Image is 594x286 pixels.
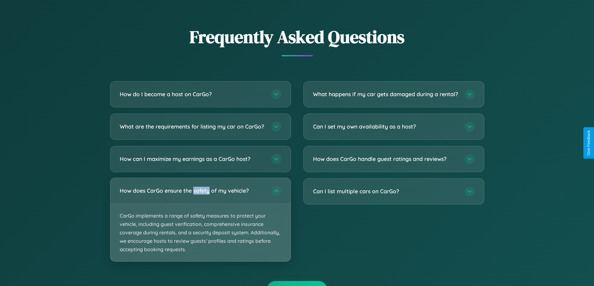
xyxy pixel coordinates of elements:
h3: Can I set my own availability as a host? [313,123,458,130]
h3: How does CarGo ensure the safety of my vehicle? [120,187,265,195]
h3: How can I maximize my earnings as a CarGo host? [120,155,265,163]
p: CarGo implements a range of safety measures to protect your vehicle, including guest verification... [110,204,291,262]
h3: Can I list multiple cars on CarGo? [313,187,458,195]
h3: What happens if my car gets damaged during a rental? [313,90,458,98]
div: Give Feedback [587,130,591,156]
h2: Frequently Asked Questions [110,25,484,49]
h3: What are the requirements for listing my car on CarGo? [120,123,265,130]
h3: How does CarGo handle guest ratings and reviews? [313,155,458,163]
h3: How do I become a host on CarGo? [120,90,265,98]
